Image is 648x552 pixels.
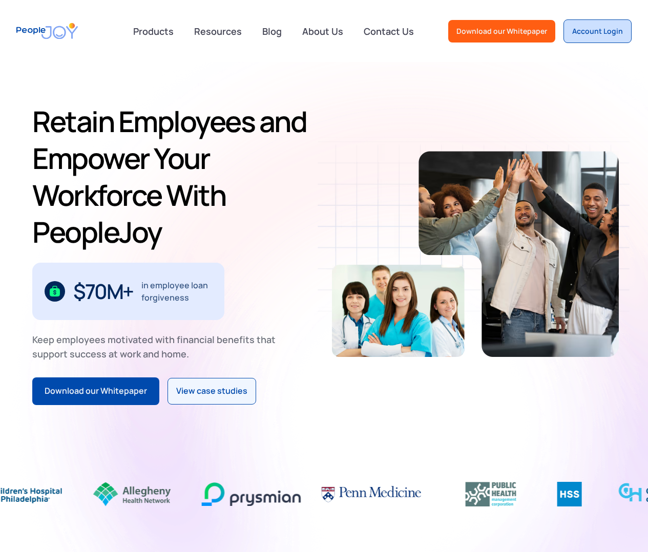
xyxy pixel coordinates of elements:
div: Download our Whitepaper [456,26,547,36]
a: Download our Whitepaper [32,377,159,405]
a: Account Login [563,19,632,43]
a: About Us [296,20,349,43]
div: $70M+ [73,283,133,300]
img: Retain-Employees-PeopleJoy [419,151,619,357]
a: View case studies [168,378,256,405]
div: Keep employees motivated with financial benefits that support success at work and home. [32,332,284,361]
div: Download our Whitepaper [45,385,147,398]
img: Retain-Employees-PeopleJoy [332,265,465,357]
div: Products [127,21,180,41]
div: Account Login [572,26,623,36]
a: Contact Us [358,20,420,43]
h1: Retain Employees and Empower Your Workforce With PeopleJoy [32,103,332,250]
a: Resources [188,20,248,43]
a: Download our Whitepaper [448,20,555,43]
div: View case studies [176,385,247,398]
a: home [16,16,78,46]
a: Blog [256,20,288,43]
div: in employee loan forgiveness [141,279,213,304]
div: 1 / 3 [32,263,224,320]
